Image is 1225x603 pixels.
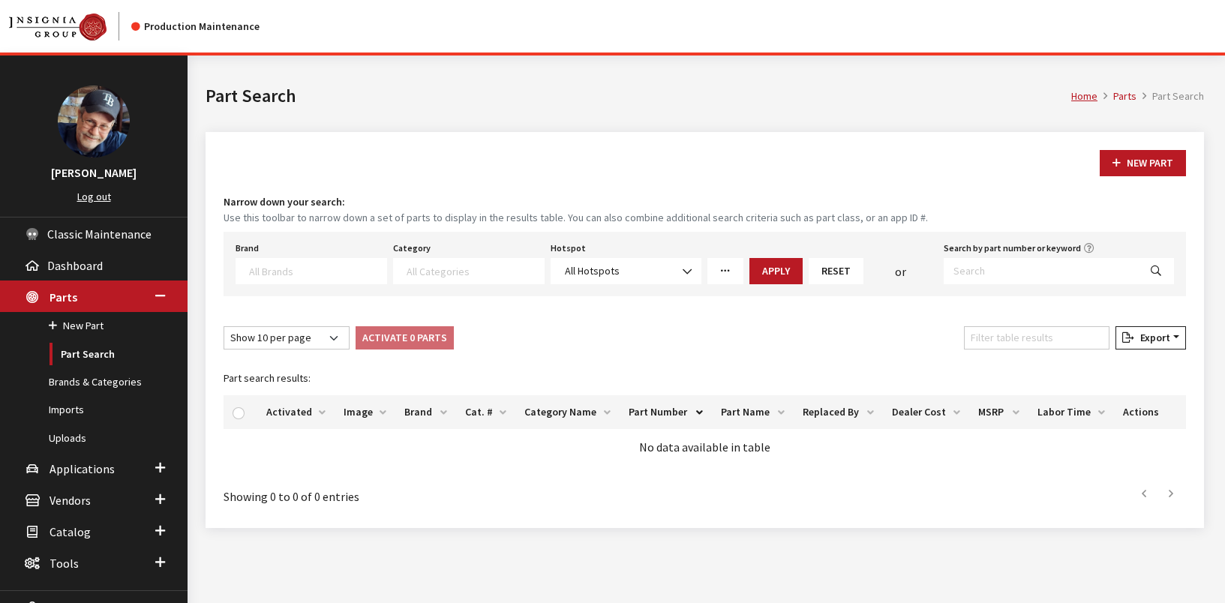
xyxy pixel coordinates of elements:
[707,258,743,284] a: More Filters
[395,395,456,429] th: Brand: activate to sort column ascending
[47,258,103,273] span: Dashboard
[9,13,107,40] img: Catalog Maintenance
[206,82,1071,109] h1: Part Search
[809,258,863,284] button: Reset
[712,395,794,429] th: Part Name: activate to sort column ascending
[224,194,1186,210] h4: Narrow down your search:
[794,395,883,429] th: Replaced By: activate to sort column ascending
[224,477,614,505] div: Showing 0 to 0 of 0 entries
[1071,89,1097,103] a: Home
[515,395,620,429] th: Category Name: activate to sort column ascending
[249,264,386,277] textarea: Search
[407,264,544,277] textarea: Search
[224,361,1186,395] caption: Part search results:
[560,263,692,279] span: All Hotspots
[944,258,1139,284] input: Search
[393,241,431,255] label: Category
[15,163,173,181] h3: [PERSON_NAME]
[257,395,335,429] th: Activated: activate to sort column ascending
[50,493,91,508] span: Vendors
[1114,395,1168,429] th: Actions
[1138,258,1174,284] button: Search
[1136,88,1204,104] li: Part Search
[50,289,77,304] span: Parts
[58,85,130,157] img: Ray Goodwin
[565,264,620,277] span: All Hotspots
[50,461,115,476] span: Applications
[944,241,1081,255] label: Search by part number or keyword
[50,524,91,539] span: Catalog
[551,258,702,284] span: All Hotspots
[863,262,938,280] div: or
[224,429,1186,465] td: No data available in table
[224,210,1186,226] small: Use this toolbar to narrow down a set of parts to display in the results table. You can also comb...
[1115,326,1186,349] button: Export
[1097,88,1136,104] li: Parts
[620,395,712,429] th: Part Number: activate to sort column descending
[969,395,1028,429] th: MSRP: activate to sort column ascending
[236,241,259,255] label: Brand
[236,258,387,284] span: Select a Brand
[9,12,131,40] a: Insignia Group logo
[1028,395,1114,429] th: Labor Time: activate to sort column ascending
[393,258,545,284] span: Select a Category
[131,19,260,34] div: Production Maintenance
[749,258,803,284] button: Apply
[964,326,1109,349] input: Filter table results
[1100,150,1186,176] button: New Part
[883,395,969,429] th: Dealer Cost: activate to sort column ascending
[1134,331,1170,344] span: Export
[50,556,79,571] span: Tools
[47,226,152,241] span: Classic Maintenance
[551,241,586,255] label: Hotspot
[335,395,395,429] th: Image: activate to sort column ascending
[77,190,111,203] a: Log out
[456,395,516,429] th: Cat. #: activate to sort column ascending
